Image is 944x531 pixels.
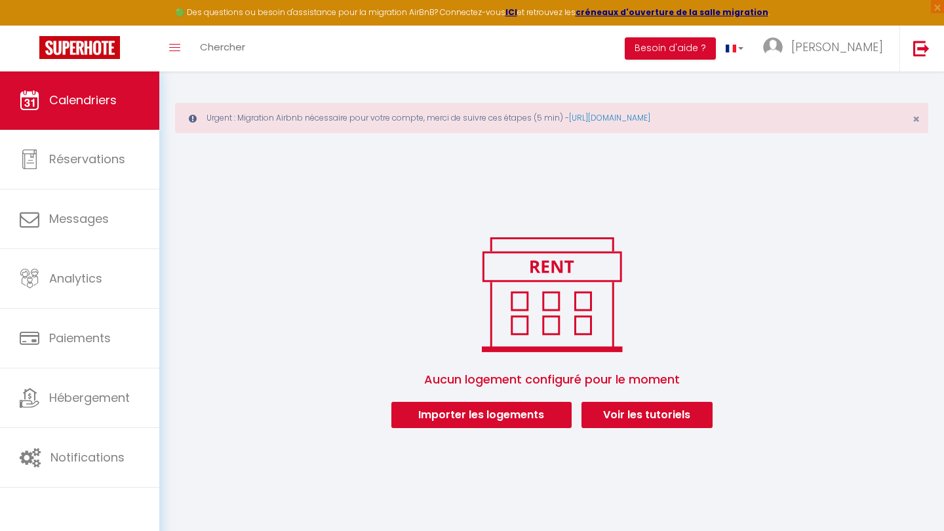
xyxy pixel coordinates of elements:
button: Importer les logements [391,402,572,428]
img: logout [913,40,930,56]
span: [PERSON_NAME] [791,39,883,55]
a: ICI [505,7,517,18]
button: Ouvrir le widget de chat LiveChat [10,5,50,45]
span: Hébergement [49,389,130,406]
img: ... [763,37,783,57]
span: × [913,111,920,127]
span: Réservations [49,151,125,167]
span: Paiements [49,330,111,346]
span: Chercher [200,40,245,54]
a: Voir les tutoriels [581,402,713,428]
span: Notifications [50,449,125,465]
span: Messages [49,210,109,227]
span: Aucun logement configuré pour le moment [175,357,928,402]
img: rent.png [468,231,635,357]
button: Besoin d'aide ? [625,37,716,60]
a: Chercher [190,26,255,71]
a: [URL][DOMAIN_NAME] [569,112,650,123]
div: Urgent : Migration Airbnb nécessaire pour votre compte, merci de suivre ces étapes (5 min) - [175,103,928,133]
img: Super Booking [39,36,120,59]
span: Analytics [49,270,102,286]
button: Close [913,113,920,125]
span: Calendriers [49,92,117,108]
a: ... [PERSON_NAME] [753,26,899,71]
a: créneaux d'ouverture de la salle migration [576,7,768,18]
